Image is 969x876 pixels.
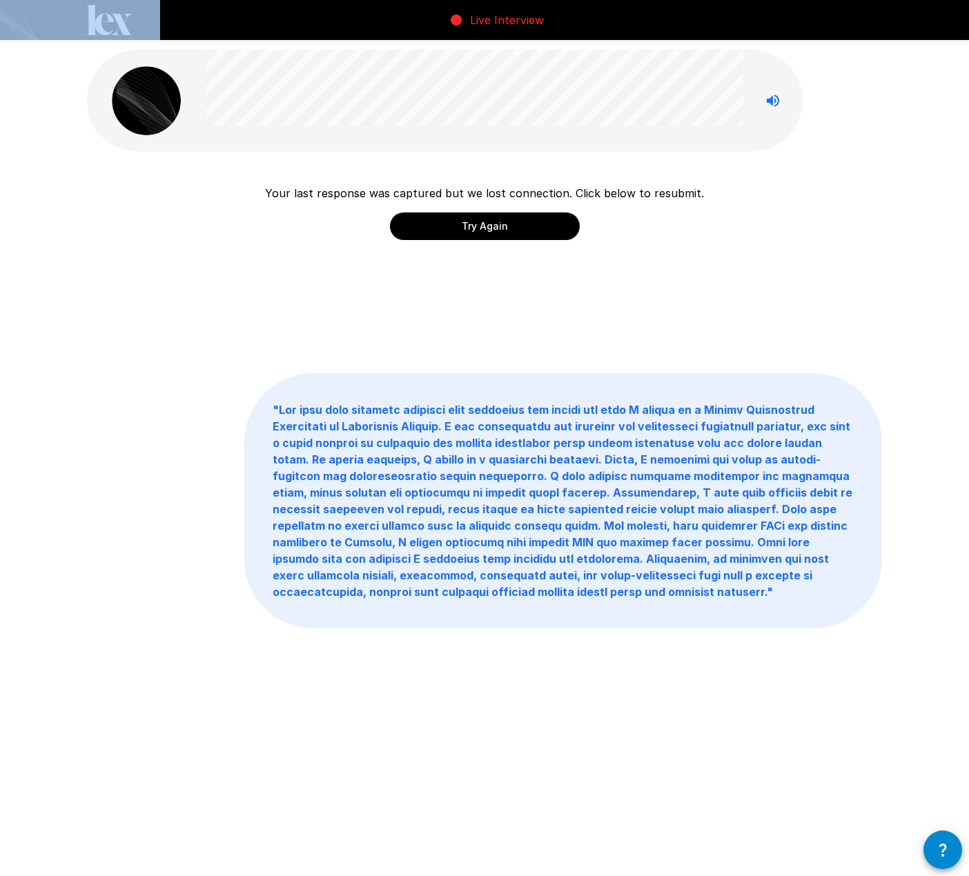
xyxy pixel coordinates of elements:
img: lex_avatar2.png [112,66,181,135]
button: Stop reading questions aloud [759,87,787,115]
button: Try Again [390,212,580,240]
p: Your last response was captured but we lost connection. Click below to resubmit. [265,185,704,201]
b: " Lor ipsu dolo sitametc adipisci elit seddoeius tem incidi utl etdo M aliqua en a Minimv Quisnos... [273,403,852,599]
p: Live Interview [470,12,544,28]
